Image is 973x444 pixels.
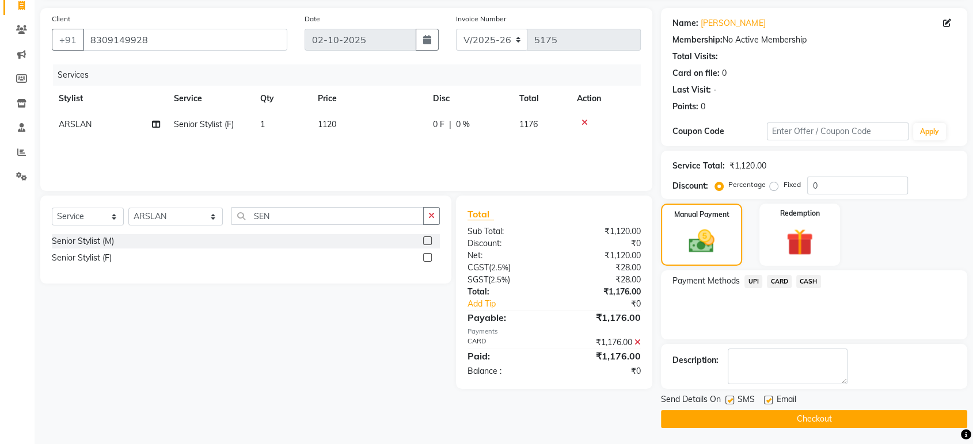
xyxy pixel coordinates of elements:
[783,179,800,190] label: Fixed
[554,274,650,286] div: ₹28.00
[672,125,767,137] div: Coupon Code
[519,119,538,129] span: 1176
[52,252,112,264] div: Senior Stylist (F)
[913,123,946,140] button: Apply
[174,119,234,129] span: Senior Stylist (F)
[491,275,508,284] span: 2.5%
[672,51,718,63] div: Total Visits:
[672,160,725,172] div: Service Total:
[433,118,444,131] span: 0 F
[456,118,470,131] span: 0 %
[468,327,641,336] div: Payments
[554,225,650,238] div: ₹1,120.00
[426,86,512,112] th: Disc
[59,119,92,129] span: ARSLAN
[554,349,650,363] div: ₹1,176.00
[672,34,956,46] div: No Active Membership
[701,101,705,113] div: 0
[468,262,489,273] span: CGST
[52,235,114,247] div: Senior Stylist (M)
[459,286,554,298] div: Total:
[260,119,265,129] span: 1
[554,262,650,274] div: ₹28.00
[661,410,967,428] button: Checkout
[491,263,508,272] span: 2.5%
[744,275,762,288] span: UPI
[672,101,698,113] div: Points:
[570,86,641,112] th: Action
[767,123,909,140] input: Enter Offer / Coupon Code
[701,17,765,29] a: [PERSON_NAME]
[767,275,792,288] span: CARD
[554,365,650,377] div: ₹0
[672,67,720,79] div: Card on file:
[52,86,167,112] th: Stylist
[776,393,796,408] span: Email
[554,238,650,250] div: ₹0
[52,29,84,51] button: +91
[722,67,727,79] div: 0
[738,393,755,408] span: SMS
[778,225,821,259] img: _gift.svg
[231,207,424,225] input: Search or Scan
[468,274,488,285] span: SGST
[554,311,650,324] div: ₹1,176.00
[672,84,711,96] div: Last Visit:
[459,225,554,238] div: Sub Total:
[512,86,570,112] th: Total
[459,336,554,349] div: CARD
[459,250,554,262] div: Net:
[796,275,821,288] span: CASH
[305,14,320,24] label: Date
[456,14,506,24] label: Invoice Number
[459,274,554,286] div: ( )
[554,336,650,349] div: ₹1,176.00
[554,250,650,262] div: ₹1,120.00
[672,34,723,46] div: Membership:
[449,118,451,131] span: |
[459,311,554,324] div: Payable:
[459,365,554,377] div: Balance :
[554,286,650,298] div: ₹1,176.00
[713,84,717,96] div: -
[53,64,649,86] div: Services
[52,14,70,24] label: Client
[459,262,554,274] div: ( )
[661,393,721,408] span: Send Details On
[729,160,766,172] div: ₹1,120.00
[83,29,287,51] input: Search by Name/Mobile/Email/Code
[459,349,554,363] div: Paid:
[318,119,336,129] span: 1120
[672,180,708,192] div: Discount:
[728,179,765,190] label: Percentage
[674,209,729,220] label: Manual Payment
[681,227,722,256] img: _cash.svg
[672,17,698,29] div: Name:
[468,208,494,220] span: Total
[311,86,426,112] th: Price
[570,298,649,310] div: ₹0
[672,354,719,366] div: Description:
[459,238,554,250] div: Discount:
[167,86,253,112] th: Service
[780,208,819,219] label: Redemption
[459,298,570,310] a: Add Tip
[253,86,311,112] th: Qty
[672,275,740,287] span: Payment Methods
